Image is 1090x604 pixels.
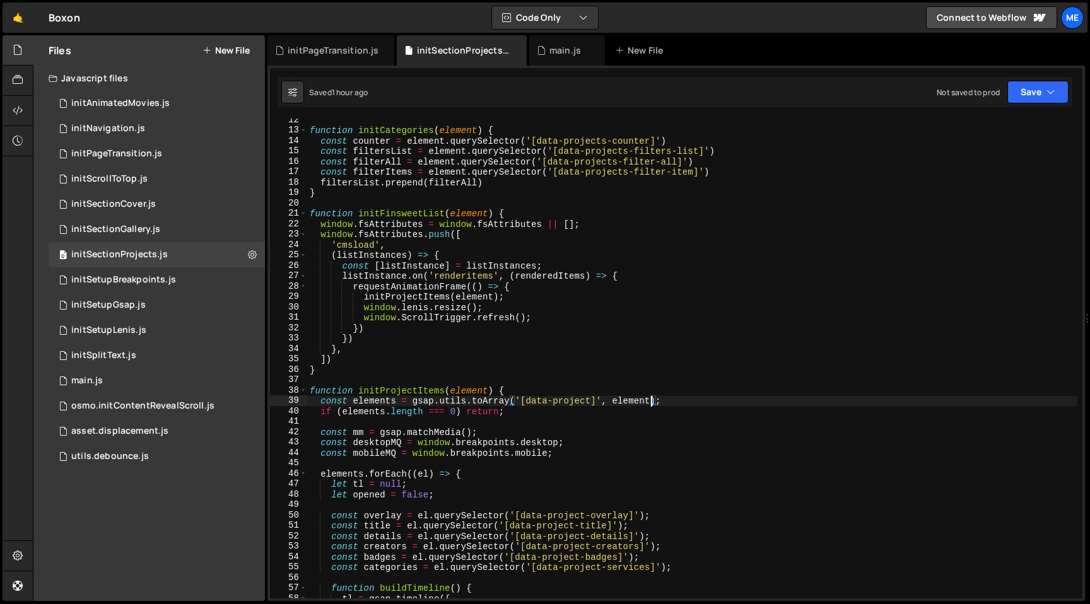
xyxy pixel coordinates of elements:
div: 21 [270,208,307,219]
div: initSectionCover.js [71,199,156,210]
div: initPageTransition.js [288,44,378,57]
div: 16666/45458.js [49,293,265,318]
div: initSectionProjects.js [71,249,168,260]
div: 48 [270,489,307,500]
div: 27 [270,270,307,281]
div: 58 [270,593,307,604]
div: 39 [270,395,307,406]
span: 0 [59,251,67,261]
div: 23 [270,229,307,240]
div: 16666/45469.js [49,419,265,444]
div: initNavigation.js [71,123,145,134]
div: 16666/45498.js [49,242,265,267]
div: 40 [270,406,307,417]
div: 36 [270,364,307,375]
div: 32 [270,323,307,334]
div: 16666/45474.js [49,217,265,242]
div: initScrollToTop.js [71,173,148,185]
div: 16666/45509.js [49,393,265,419]
button: New File [202,45,250,55]
div: 51 [270,520,307,531]
div: 31 [270,312,307,323]
div: 16666/45468.js [49,192,265,217]
div: initSetupGsap.js [71,299,146,311]
div: 43 [270,437,307,448]
div: 33 [270,333,307,344]
div: asset.displacement.js [71,426,168,437]
div: 42 [270,427,307,438]
div: 16666/45463.js [49,116,265,141]
a: 🤙 [3,3,33,33]
div: 16666/45459.js [49,267,265,293]
div: 15 [270,146,307,156]
div: initSetupBreakpoints.js [71,274,176,286]
div: initPageTransition.js [71,148,162,160]
div: 1 hour ago [332,87,368,98]
div: 55 [270,562,307,572]
div: 13 [270,125,307,136]
div: main.js [549,44,581,57]
div: 37 [270,375,307,385]
div: 22 [270,219,307,229]
div: utils.debounce.js [71,451,149,462]
h2: Files [49,44,71,57]
div: 53 [270,541,307,552]
div: 47 [270,479,307,489]
div: 49 [270,499,307,510]
div: 16666/45460.js [49,318,265,343]
div: Boxon [49,10,80,25]
div: Not saved to prod [937,87,1000,98]
div: initSectionGallery.js [71,224,160,235]
div: main.js [71,375,103,386]
div: 26 [270,260,307,271]
button: Code Only [492,6,598,29]
div: 41 [270,416,307,427]
div: 25 [270,250,307,260]
div: 20 [270,198,307,209]
div: Javascript files [33,66,265,91]
div: 56 [270,572,307,583]
div: 17 [270,166,307,177]
div: Saved [309,87,368,98]
div: 16666/45475.js [49,343,265,368]
div: 24 [270,240,307,250]
div: New File [615,44,668,57]
div: 16666/45462.js [49,141,265,166]
div: initSectionProjects.js [417,44,512,57]
div: 34 [270,344,307,354]
div: 38 [270,385,307,396]
button: Save [1007,81,1069,103]
div: 44 [270,448,307,458]
div: 30 [270,302,307,313]
div: 45 [270,458,307,468]
div: 16666/45464.js [49,91,265,116]
a: Me [1061,6,1084,29]
div: initSplitText.js [71,350,136,361]
div: 28 [270,281,307,292]
div: 19 [270,187,307,198]
div: 52 [270,531,307,542]
div: 35 [270,354,307,364]
div: 16666/45461.js [49,166,265,192]
div: 16666/45457.js [49,368,265,393]
div: 57 [270,583,307,593]
div: 46 [270,468,307,479]
div: 29 [270,291,307,302]
div: initAnimatedMovies.js [71,98,170,109]
div: 16 [270,156,307,167]
div: 50 [270,510,307,521]
div: 18 [270,177,307,188]
div: 12 [270,115,307,125]
div: 16666/45471.js [49,444,265,469]
div: 54 [270,552,307,562]
div: initSetupLenis.js [71,325,146,336]
a: Connect to Webflow [926,6,1057,29]
div: osmo.initContentRevealScroll.js [71,400,214,412]
div: 14 [270,136,307,146]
